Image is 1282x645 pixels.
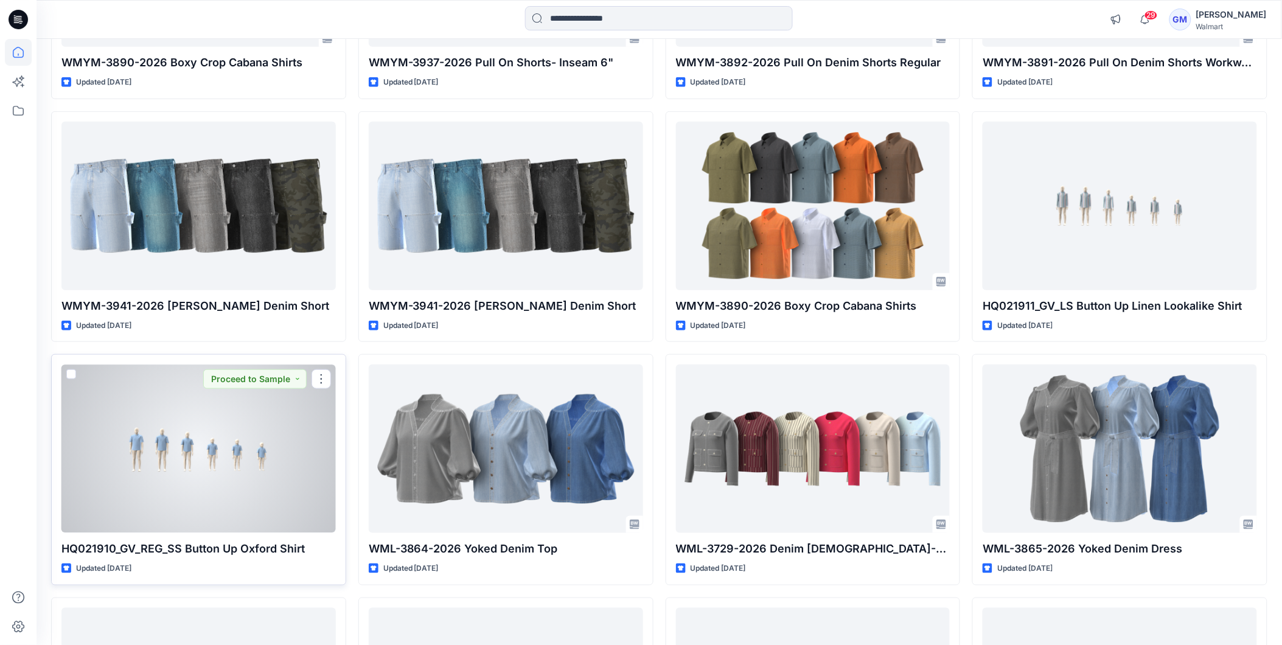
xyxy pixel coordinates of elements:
a: WMYM-3941-2026 Carpenter Denim Short [61,122,336,290]
p: WMYM-3941-2026 [PERSON_NAME] Denim Short [369,298,643,315]
a: WML-3865-2026 Yoked Denim Dress [983,364,1257,533]
div: Walmart [1196,22,1267,31]
a: WMYM-3941-2026 Carpenter Denim Short [369,122,643,290]
p: Updated [DATE] [383,76,439,89]
p: Updated [DATE] [997,76,1053,89]
p: Updated [DATE] [76,76,131,89]
p: Updated [DATE] [383,319,439,332]
p: HQ021910_GV_REG_SS Button Up Oxford Shirt [61,540,336,557]
p: Updated [DATE] [997,562,1053,575]
p: WMYM-3892-2026 Pull On Denim Shorts Regular [676,54,950,71]
a: HQ021911_GV_LS Button Up Linen Lookalike Shirt [983,122,1257,290]
span: 29 [1144,10,1158,20]
p: Updated [DATE] [383,562,439,575]
p: WML-3864-2026 Yoked Denim Top [369,540,643,557]
p: Updated [DATE] [76,562,131,575]
a: WMYM-3890-2026 Boxy Crop Cabana Shirts [676,122,950,290]
p: WMYM-3937-2026 Pull On Shorts- Inseam 6" [369,54,643,71]
a: HQ021910_GV_REG_SS Button Up Oxford Shirt [61,364,336,533]
p: Updated [DATE] [997,319,1053,332]
p: WMYM-3891-2026 Pull On Denim Shorts Workwear [983,54,1257,71]
div: [PERSON_NAME] [1196,7,1267,22]
a: WML-3864-2026 Yoked Denim Top [369,364,643,533]
p: Updated [DATE] [76,319,131,332]
a: WML-3729-2026 Denim Lady-Like Jacket [676,364,950,533]
p: WMYM-3890-2026 Boxy Crop Cabana Shirts [676,298,950,315]
p: Updated [DATE] [691,319,746,332]
p: HQ021911_GV_LS Button Up Linen Lookalike Shirt [983,298,1257,315]
p: WMYM-3890-2026 Boxy Crop Cabana Shirts [61,54,336,71]
p: WMYM-3941-2026 [PERSON_NAME] Denim Short [61,298,336,315]
p: Updated [DATE] [691,76,746,89]
div: GM [1169,9,1191,30]
p: WML-3729-2026 Denim [DEMOGRAPHIC_DATA]-Like Jacket [676,540,950,557]
p: Updated [DATE] [691,562,746,575]
p: WML-3865-2026 Yoked Denim Dress [983,540,1257,557]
